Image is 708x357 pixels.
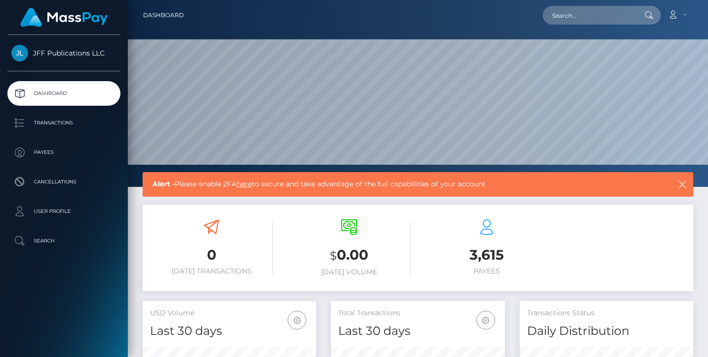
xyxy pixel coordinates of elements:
a: Dashboard [143,5,184,26]
a: Search [7,229,120,253]
img: JFF Publications LLC [11,45,28,61]
h6: Payees [425,267,548,275]
h6: [DATE] Transactions [150,267,273,275]
b: Alert - [152,179,175,188]
p: Payees [11,145,117,160]
h6: [DATE] Volume [288,268,411,276]
h3: 0 [150,245,273,265]
h3: 3,615 [425,245,548,265]
h5: USD Volume [150,308,309,318]
a: Cancellations [7,170,120,194]
a: User Profile [7,199,120,224]
a: Dashboard [7,81,120,106]
p: Search [11,234,117,248]
h4: Daily Distribution [527,323,686,340]
a: Payees [7,140,120,165]
p: Transactions [11,116,117,130]
input: Search... [543,6,635,25]
small: $ [330,249,337,263]
h4: Last 30 days [150,323,309,340]
h4: Last 30 days [338,323,497,340]
p: Cancellations [11,175,117,189]
span: Please enable 2FA to secure and take advantage of the full capabilities of your account [152,179,625,189]
h3: 0.00 [288,245,411,266]
a: here [236,179,252,188]
h5: Transactions Status [527,308,686,318]
h5: Total Transactions [338,308,497,318]
p: User Profile [11,204,117,219]
a: Transactions [7,111,120,135]
p: Dashboard [11,86,117,101]
img: MassPay Logo [20,8,108,27]
span: JFF Publications LLC [7,49,120,58]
